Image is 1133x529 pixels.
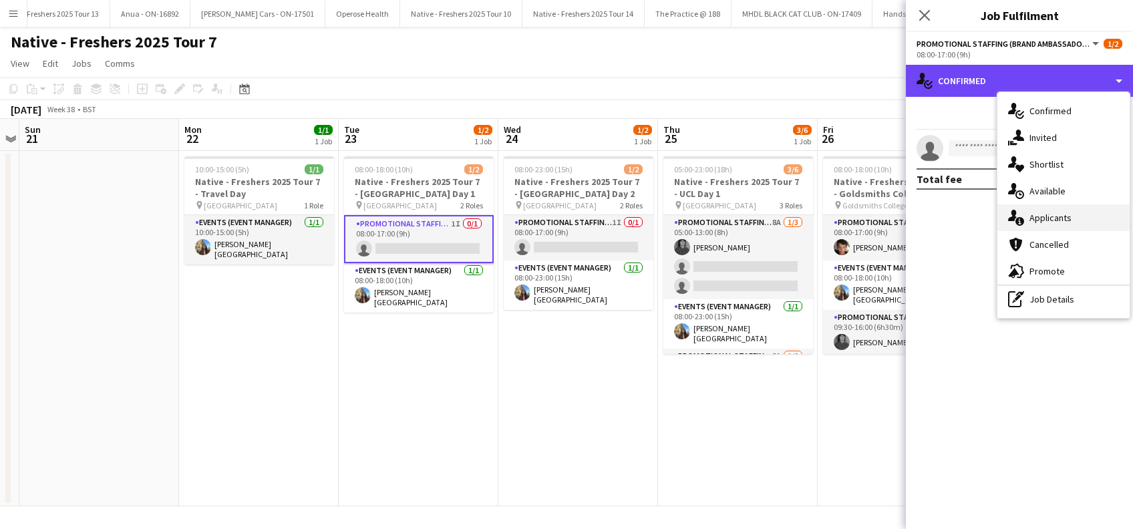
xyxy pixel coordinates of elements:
[732,1,872,27] button: MHDL BLACK CAT CLUB - ON-17409
[182,131,202,146] span: 22
[842,200,938,210] span: Goldsmiths College Freshers
[523,200,597,210] span: [GEOGRAPHIC_DATA]
[793,125,812,135] span: 3/6
[823,176,973,200] h3: Native - Freshers 2025 Tour 7 - Goldsmiths College Freshers Day 1
[917,49,1122,59] div: 08:00-17:00 (9h)
[474,136,492,146] div: 1 Job
[1029,105,1072,117] span: Confirmed
[184,124,202,136] span: Mon
[44,104,77,114] span: Week 38
[105,57,135,69] span: Comms
[344,124,359,136] span: Tue
[661,131,680,146] span: 25
[11,103,41,116] div: [DATE]
[37,55,63,72] a: Edit
[514,164,573,174] span: 08:00-23:00 (15h)
[184,156,334,264] app-job-card: 10:00-15:00 (5h)1/1Native - Freshers 2025 Tour 7 - Travel Day [GEOGRAPHIC_DATA]1 RoleEvents (Even...
[204,200,277,210] span: [GEOGRAPHIC_DATA]
[663,215,813,299] app-card-role: Promotional Staffing (Brand Ambassadors)8A1/305:00-13:00 (8h)[PERSON_NAME]
[11,32,217,52] h1: Native - Freshers 2025 Tour 7
[504,260,653,310] app-card-role: Events (Event Manager)1/108:00-23:00 (15h)[PERSON_NAME][GEOGRAPHIC_DATA]
[504,176,653,200] h3: Native - Freshers 2025 Tour 7 - [GEOGRAPHIC_DATA] Day 2
[504,156,653,310] app-job-card: 08:00-23:00 (15h)1/2Native - Freshers 2025 Tour 7 - [GEOGRAPHIC_DATA] Day 2 [GEOGRAPHIC_DATA]2 Ro...
[823,215,973,260] app-card-role: Promotional Staffing (Brand Ambassadors)1/108:00-17:00 (9h)[PERSON_NAME]
[683,200,756,210] span: [GEOGRAPHIC_DATA]
[1029,212,1072,224] span: Applicants
[674,164,732,174] span: 05:00-23:00 (18h)
[315,136,332,146] div: 1 Job
[1029,238,1069,250] span: Cancelled
[821,131,834,146] span: 26
[834,164,892,174] span: 08:00-18:00 (10h)
[634,136,651,146] div: 1 Job
[917,39,1101,49] button: Promotional Staffing (Brand Ambassadors)
[25,124,41,136] span: Sun
[906,65,1133,97] div: Confirmed
[645,1,732,27] button: The Practice @ 188
[794,136,811,146] div: 1 Job
[363,200,437,210] span: [GEOGRAPHIC_DATA]
[502,131,521,146] span: 24
[43,57,58,69] span: Edit
[344,215,494,263] app-card-role: Promotional Staffing (Brand Ambassadors)1I0/108:00-17:00 (9h)
[5,55,35,72] a: View
[872,1,987,27] button: Handshake - 00878 Team 2
[66,55,97,72] a: Jobs
[997,286,1130,313] div: Job Details
[344,263,494,313] app-card-role: Events (Event Manager)1/108:00-18:00 (10h)[PERSON_NAME][GEOGRAPHIC_DATA]
[23,131,41,146] span: 21
[823,310,973,355] app-card-role: Promotional Staffing (Brand Ambassadors)1/109:30-16:00 (6h30m)[PERSON_NAME]
[344,176,494,200] h3: Native - Freshers 2025 Tour 7 - [GEOGRAPHIC_DATA] Day 1
[100,55,140,72] a: Comms
[906,7,1133,24] h3: Job Fulfilment
[917,172,962,186] div: Total fee
[917,39,1090,49] span: Promotional Staffing (Brand Ambassadors)
[474,125,492,135] span: 1/2
[1029,265,1065,277] span: Promote
[823,156,973,354] app-job-card: 08:00-18:00 (10h)3/3Native - Freshers 2025 Tour 7 - Goldsmiths College Freshers Day 1 Goldsmiths ...
[1104,39,1122,49] span: 1/2
[83,104,96,114] div: BST
[1029,185,1066,197] span: Available
[355,164,413,174] span: 08:00-18:00 (10h)
[504,124,521,136] span: Wed
[780,200,802,210] span: 3 Roles
[663,156,813,354] app-job-card: 05:00-23:00 (18h)3/6Native - Freshers 2025 Tour 7 - UCL Day 1 [GEOGRAPHIC_DATA]3 RolesPromotional...
[71,57,92,69] span: Jobs
[663,124,680,136] span: Thu
[1029,132,1057,144] span: Invited
[663,176,813,200] h3: Native - Freshers 2025 Tour 7 - UCL Day 1
[184,215,334,264] app-card-role: Events (Event Manager)1/110:00-15:00 (5h)[PERSON_NAME][GEOGRAPHIC_DATA]
[110,1,190,27] button: Anua - ON-16892
[522,1,645,27] button: Native - Freshers 2025 Tour 14
[1029,158,1064,170] span: Shortlist
[663,349,813,413] app-card-role: Promotional Staffing (Brand Ambassadors)8A1/2
[305,164,323,174] span: 1/1
[663,299,813,349] app-card-role: Events (Event Manager)1/108:00-23:00 (15h)[PERSON_NAME][GEOGRAPHIC_DATA]
[190,1,325,27] button: [PERSON_NAME] Cars - ON-17501
[823,124,834,136] span: Fri
[620,200,643,210] span: 2 Roles
[184,176,334,200] h3: Native - Freshers 2025 Tour 7 - Travel Day
[784,164,802,174] span: 3/6
[344,156,494,313] app-job-card: 08:00-18:00 (10h)1/2Native - Freshers 2025 Tour 7 - [GEOGRAPHIC_DATA] Day 1 [GEOGRAPHIC_DATA]2 Ro...
[504,215,653,260] app-card-role: Promotional Staffing (Brand Ambassadors)1I0/108:00-17:00 (9h)
[195,164,249,174] span: 10:00-15:00 (5h)
[304,200,323,210] span: 1 Role
[325,1,400,27] button: Operose Health
[11,57,29,69] span: View
[624,164,643,174] span: 1/2
[342,131,359,146] span: 23
[633,125,652,135] span: 1/2
[460,200,483,210] span: 2 Roles
[314,125,333,135] span: 1/1
[400,1,522,27] button: Native - Freshers 2025 Tour 10
[464,164,483,174] span: 1/2
[823,260,973,310] app-card-role: Events (Event Manager)1/108:00-18:00 (10h)[PERSON_NAME][GEOGRAPHIC_DATA]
